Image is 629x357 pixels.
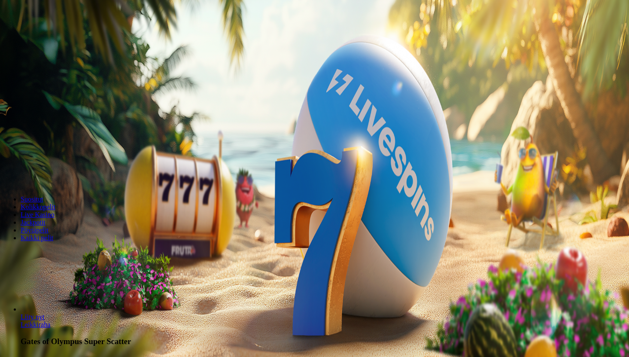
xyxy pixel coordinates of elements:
[3,181,626,258] header: Lobby
[3,181,626,242] nav: Lobby
[21,211,55,218] a: Live Kasino
[21,234,53,241] span: Kaikki pelit
[21,305,626,346] article: Gates of Olympus Super Scatter
[21,313,45,320] a: Gates of Olympus Super Scatter
[21,226,49,234] a: Pöytäpelit
[21,203,55,211] a: Kolikkopelit
[21,219,46,226] a: Jackpotit
[21,337,626,346] h3: Gates of Olympus Super Scatter
[21,313,45,320] span: Liity nyt
[21,195,43,203] a: Suositut
[21,321,50,328] a: Gates of Olympus Super Scatter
